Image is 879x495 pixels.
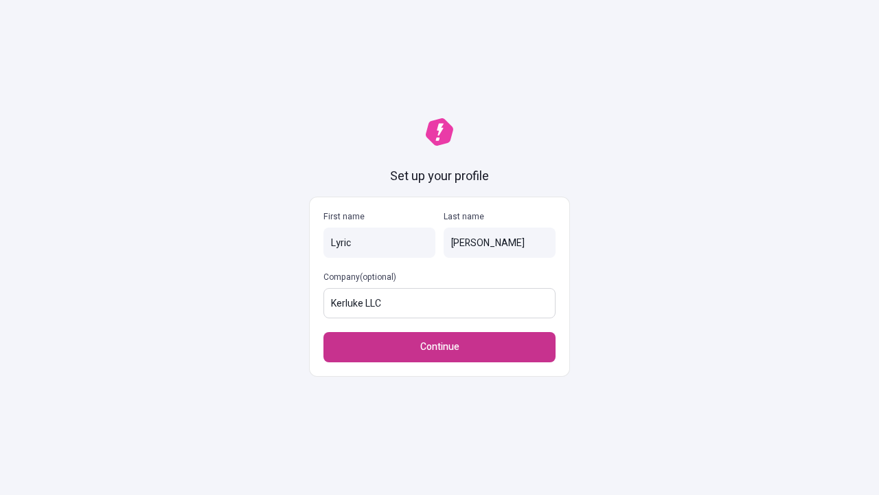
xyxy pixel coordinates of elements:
input: Last name [444,228,556,258]
p: First name [323,211,435,222]
input: First name [323,228,435,258]
span: (optional) [360,271,396,283]
span: Continue [420,340,459,355]
p: Company [323,272,556,283]
button: Continue [323,332,556,362]
input: Company(optional) [323,288,556,318]
h1: Set up your profile [390,168,489,186]
p: Last name [444,211,556,222]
